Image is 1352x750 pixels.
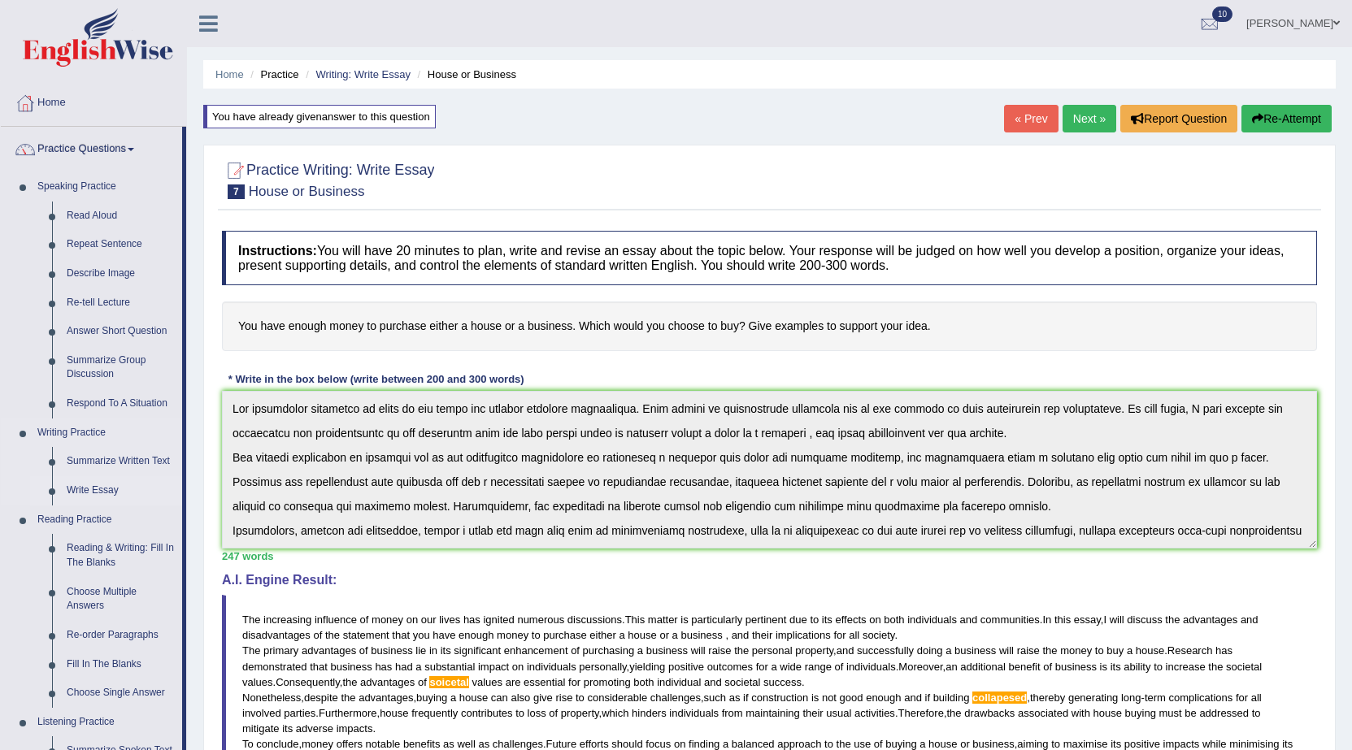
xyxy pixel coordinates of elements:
span: values [242,676,273,688]
span: property [561,707,599,719]
span: wide [780,661,802,673]
span: of [313,629,322,641]
span: maintaining [746,707,800,719]
span: buying [1125,707,1156,719]
span: had [395,661,413,673]
span: parties [284,707,315,719]
a: Next » [1063,105,1116,132]
h4: You will have 20 minutes to plan, write and revise an essay about the topic below. Your response ... [222,231,1317,285]
span: both [633,676,654,688]
span: either [589,629,616,641]
a: Writing Practice [30,418,182,448]
span: of [549,707,558,719]
span: raise [708,644,731,657]
span: their [802,707,823,719]
span: impact [478,661,509,673]
span: has [375,661,392,673]
span: contributes [461,707,513,719]
span: associated [1018,707,1068,719]
h2: Practice Writing: Write Essay [222,158,434,199]
span: is [680,613,688,626]
span: are [506,676,521,688]
span: implications [776,629,831,641]
span: communities [980,613,1040,626]
span: frequently [411,707,458,719]
span: the [1042,644,1057,657]
span: discussions [567,613,622,626]
span: Moreover [898,661,942,673]
span: business [646,644,688,657]
span: house [380,707,408,719]
span: be [1185,707,1196,719]
span: despite [304,691,338,704]
span: has [463,613,480,626]
li: Practice [246,67,298,82]
span: a [672,629,678,641]
span: for [568,676,580,688]
span: business [330,661,372,673]
span: its [1282,738,1293,750]
span: generating [1068,691,1118,704]
span: for [756,661,768,673]
span: successfully [857,644,914,657]
span: good [840,691,863,704]
span: its [441,644,451,657]
span: challenges [493,738,543,750]
span: individuals [669,707,719,719]
span: essential [524,676,565,688]
span: Possible spelling mistake found. (did you mean: collapsed) [972,691,1027,704]
span: hinders [632,707,667,719]
span: as [478,738,489,750]
span: will [691,644,706,657]
span: positive [668,661,704,673]
span: yielding [629,661,665,673]
span: aiming [1017,738,1048,750]
span: house [1093,707,1122,719]
span: house [1136,644,1164,657]
span: society [863,629,895,641]
span: use [854,738,871,750]
span: the [325,629,340,641]
a: « Prev [1004,105,1058,132]
span: buying [885,738,916,750]
span: of [874,738,883,750]
span: of [835,661,844,673]
span: advantages [1183,613,1237,626]
span: lives [439,613,460,626]
span: effects [835,613,866,626]
span: you [413,629,430,641]
span: doing [917,644,943,657]
span: their [752,629,772,641]
span: promoting [584,676,631,688]
a: Practice Questions [1,127,182,167]
span: thereby [1030,691,1065,704]
div: 247 words [222,548,1317,564]
span: activities [854,707,895,719]
span: buy [1106,644,1124,657]
span: significant [454,644,501,657]
span: lie [415,644,426,657]
span: the [947,707,962,719]
span: to [1095,644,1104,657]
a: Home [215,68,244,80]
span: must [1159,707,1181,719]
a: Summarize Written Text [59,447,182,476]
h4: You have enough money to purchase either a house or a business. Which would you choose to buy? Gi... [222,301,1317,351]
span: positive [1124,738,1160,750]
span: as [443,738,454,750]
span: to [810,613,819,626]
span: complications [1169,691,1233,704]
span: business [680,629,722,641]
a: Re-tell Lecture [59,288,182,318]
span: money [302,738,333,750]
span: a [919,738,925,750]
a: Re-order Paragraphs [59,621,182,650]
span: Put a space after the comma, but not before the comma. (did you mean: ,) [723,629,726,641]
span: success [763,676,802,688]
span: of [571,644,580,657]
span: that [310,661,328,673]
span: property [795,644,833,657]
span: its [822,613,833,626]
span: values [472,676,502,688]
span: Possible spelling mistake found. (did you mean: societal) [429,676,468,688]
